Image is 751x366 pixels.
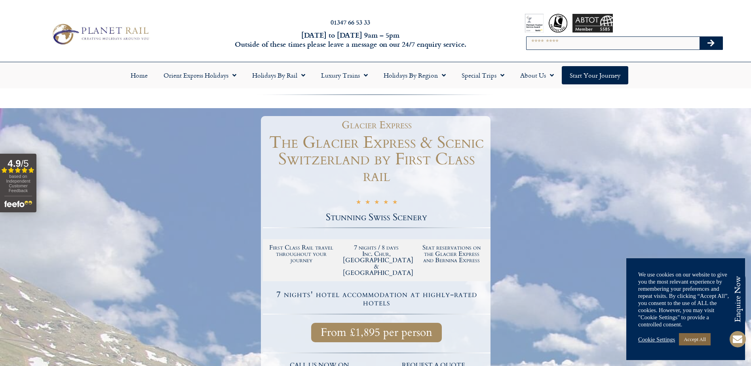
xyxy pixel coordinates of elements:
i: ★ [356,198,361,208]
a: Start your Journey [562,66,628,84]
h2: 7 nights / 8 days Inc. Chur, [GEOGRAPHIC_DATA] & [GEOGRAPHIC_DATA] [343,244,410,276]
h2: Seat reservations on the Glacier Express and Bernina Express [418,244,485,263]
a: 01347 66 53 33 [331,17,370,27]
div: 5/5 [356,197,397,208]
h4: 7 nights' hotel accommodation at highly-rated hotels [264,290,489,307]
h2: Stunning Swiss Scenery [263,213,491,222]
a: Holidays by Rail [244,66,313,84]
h1: Glacier Express [267,120,487,130]
i: ★ [365,198,370,208]
i: ★ [392,198,397,208]
a: Home [123,66,156,84]
div: We use cookies on our website to give you the most relevant experience by remembering your prefer... [638,271,733,328]
button: Search [700,37,722,50]
a: Luxury Trains [313,66,376,84]
i: ★ [383,198,388,208]
a: Orient Express Holidays [156,66,244,84]
h6: [DATE] to [DATE] 9am – 5pm Outside of these times please leave a message on our 24/7 enquiry serv... [202,30,499,49]
nav: Menu [4,66,747,84]
i: ★ [374,198,379,208]
a: Special Trips [454,66,512,84]
h2: First Class Rail travel throughout your journey [268,244,335,263]
a: From £1,895 per person [311,323,442,342]
img: Planet Rail Train Holidays Logo [48,21,152,47]
a: Cookie Settings [638,336,675,343]
a: Holidays by Region [376,66,454,84]
span: From £1,895 per person [321,328,432,337]
a: About Us [512,66,562,84]
h1: The Glacier Express & Scenic Switzerland by First Class rail [263,134,491,184]
a: Accept All [679,333,711,345]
